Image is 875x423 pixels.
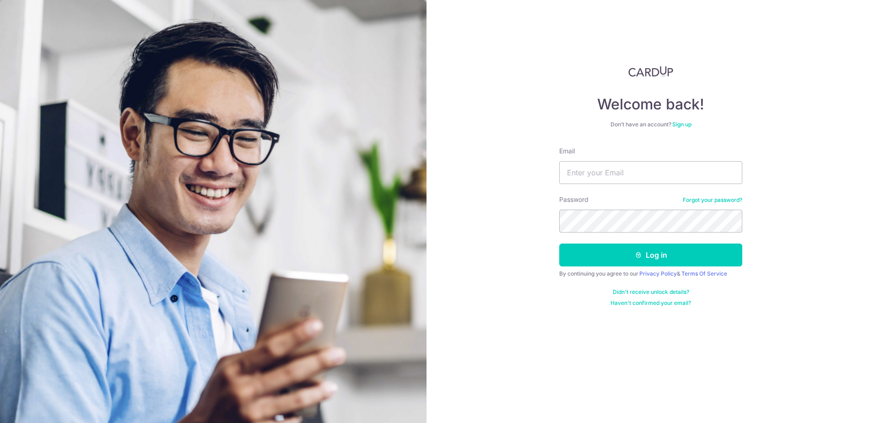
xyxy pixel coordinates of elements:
[683,196,742,204] a: Forgot your password?
[559,195,589,204] label: Password
[610,299,691,307] a: Haven't confirmed your email?
[559,161,742,184] input: Enter your Email
[613,288,689,296] a: Didn't receive unlock details?
[639,270,677,277] a: Privacy Policy
[672,121,691,128] a: Sign up
[628,66,673,77] img: CardUp Logo
[559,270,742,277] div: By continuing you agree to our &
[559,244,742,266] button: Log in
[559,121,742,128] div: Don’t have an account?
[559,95,742,114] h4: Welcome back!
[559,146,575,156] label: Email
[681,270,727,277] a: Terms Of Service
